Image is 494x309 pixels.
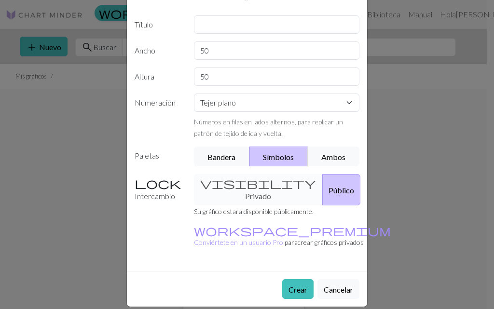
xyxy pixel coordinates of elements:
[135,98,176,107] font: Numeración
[317,279,359,299] button: Cancelar
[194,207,314,215] font: Su gráfico estará disponible públicamente.
[321,152,345,161] font: Ambos
[194,227,391,246] a: Conviértete en un usuario Pro
[322,174,360,205] button: Público
[298,238,364,246] font: crear gráficos privados
[263,152,294,161] font: Símbolos
[249,147,308,166] button: Símbolos
[194,147,250,166] button: Bandera
[194,224,391,237] span: workspace_premium
[329,186,354,195] font: Público
[324,285,353,294] font: Cancelar
[285,238,298,246] font: para
[282,279,314,299] button: Crear
[135,20,153,29] font: Título
[194,238,283,246] font: Conviértete en un usuario Pro
[207,152,235,161] font: Bandera
[308,147,359,166] button: Ambos
[194,118,343,137] font: Números en filas en lados alternos, para replicar un patrón de tejido de ida y vuelta.
[135,191,175,201] font: Intercambio
[135,151,159,160] font: Paletas
[135,46,155,55] font: Ancho
[288,285,307,294] font: Crear
[135,72,154,81] font: Altura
